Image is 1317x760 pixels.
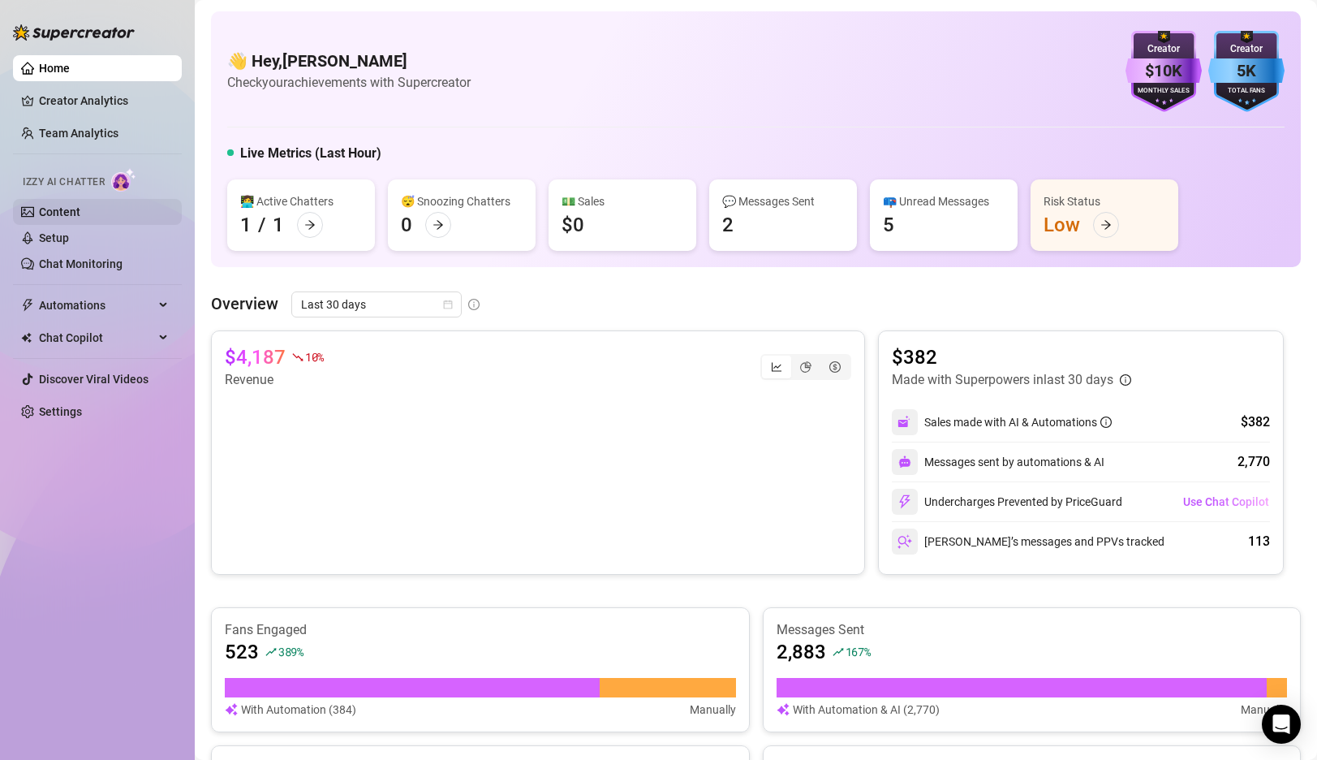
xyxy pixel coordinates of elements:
[833,646,844,658] span: rise
[846,644,871,659] span: 167 %
[225,701,238,719] img: svg%3e
[777,639,826,665] article: 2,883
[301,292,452,317] span: Last 30 days
[892,370,1113,390] article: Made with Superpowers in last 30 days
[21,332,32,343] img: Chat Copilot
[897,534,912,549] img: svg%3e
[1100,417,1112,428] span: info-circle
[39,405,82,418] a: Settings
[1183,495,1269,508] span: Use Chat Copilot
[1208,86,1285,97] div: Total Fans
[1248,532,1270,551] div: 113
[883,212,894,238] div: 5
[241,701,356,719] article: With Automation (384)
[793,701,940,719] article: With Automation & AI (2,770)
[225,370,324,390] article: Revenue
[883,192,1005,210] div: 📪 Unread Messages
[760,354,851,380] div: segmented control
[924,413,1112,431] div: Sales made with AI & Automations
[39,257,123,270] a: Chat Monitoring
[777,701,790,719] img: svg%3e
[13,24,135,41] img: logo-BBDzfeDw.svg
[433,219,444,231] span: arrow-right
[1241,412,1270,432] div: $382
[829,361,841,373] span: dollar-circle
[1182,489,1270,515] button: Use Chat Copilot
[225,621,736,639] article: Fans Engaged
[39,325,154,351] span: Chat Copilot
[722,212,734,238] div: 2
[240,192,362,210] div: 👩‍💻 Active Chatters
[1044,192,1165,210] div: Risk Status
[897,494,912,509] img: svg%3e
[1208,31,1285,112] img: blue-badge-DgoSNQY1.svg
[211,291,278,316] article: Overview
[305,349,324,365] span: 10 %
[225,639,259,665] article: 523
[23,175,105,190] span: Izzy AI Chatter
[39,127,118,140] a: Team Analytics
[265,646,277,658] span: rise
[240,144,381,163] h5: Live Metrics (Last Hour)
[273,212,284,238] div: 1
[1262,705,1301,744] div: Open Intercom Messenger
[1125,86,1202,97] div: Monthly Sales
[690,701,736,719] article: Manually
[278,644,303,659] span: 389 %
[292,352,303,363] span: fall
[892,529,1164,555] div: [PERSON_NAME]’s messages and PPVs tracked
[897,415,912,430] img: svg%3e
[771,361,782,373] span: line-chart
[562,192,683,210] div: 💵 Sales
[39,373,148,386] a: Discover Viral Videos
[39,205,80,218] a: Content
[111,168,136,192] img: AI Chatter
[1208,58,1285,84] div: 5K
[1125,41,1202,57] div: Creator
[722,192,844,210] div: 💬 Messages Sent
[39,292,154,318] span: Automations
[39,88,169,114] a: Creator Analytics
[777,621,1288,639] article: Messages Sent
[21,299,34,312] span: thunderbolt
[892,489,1122,515] div: Undercharges Prevented by PriceGuard
[562,212,584,238] div: $0
[225,344,286,370] article: $4,187
[898,456,911,469] img: svg%3e
[1125,31,1202,112] img: purple-badge-B9DA21FR.svg
[401,212,412,238] div: 0
[1237,452,1270,472] div: 2,770
[227,50,471,72] h4: 👋 Hey, [PERSON_NAME]
[401,192,523,210] div: 😴 Snoozing Chatters
[892,344,1131,370] article: $382
[443,300,453,309] span: calendar
[1241,701,1287,719] article: Manually
[304,219,316,231] span: arrow-right
[39,231,69,244] a: Setup
[468,299,480,310] span: info-circle
[1120,374,1131,386] span: info-circle
[800,361,811,373] span: pie-chart
[227,72,471,93] article: Check your achievements with Supercreator
[240,212,252,238] div: 1
[1100,219,1112,231] span: arrow-right
[1125,58,1202,84] div: $10K
[39,62,70,75] a: Home
[892,449,1104,475] div: Messages sent by automations & AI
[1208,41,1285,57] div: Creator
